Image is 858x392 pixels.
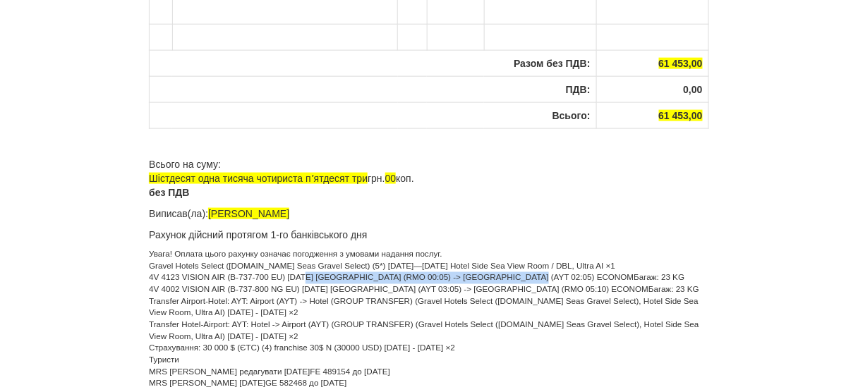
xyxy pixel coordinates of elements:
[150,102,597,128] th: Всього:
[659,110,703,121] span: 61 453,00
[208,208,289,219] span: [PERSON_NAME]
[149,157,709,200] p: Всього на суму: грн. коп.
[596,76,708,102] th: 0,00
[149,249,709,390] p: Увага! Оплата цього рахунку означає погодження з умовами надання послуг. Gravel Hotels Select ([D...
[659,58,703,69] span: 61 453,00
[149,187,189,198] b: без ПДВ
[149,173,368,184] span: Шістдесят одна тисяча чотириста пʼятдесят три
[385,173,397,184] span: 00
[149,207,709,221] p: Виписав(ла):
[150,50,597,76] th: Разом без ПДВ:
[149,228,709,242] p: Рахунок дійсний протягом 1-го банківського дня
[150,76,597,102] th: ПДВ:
